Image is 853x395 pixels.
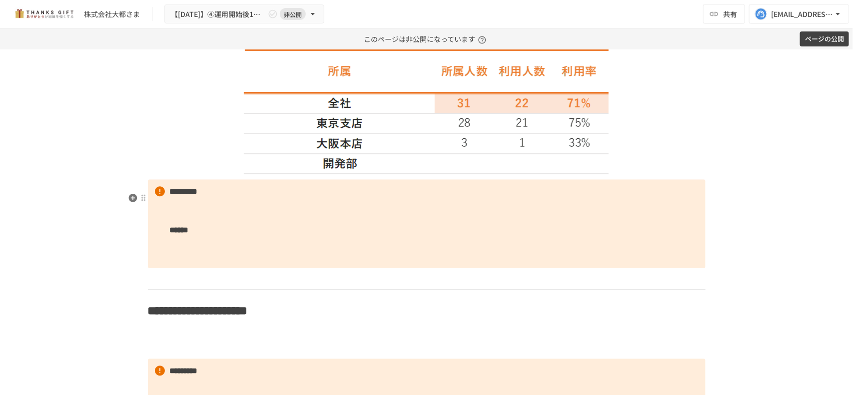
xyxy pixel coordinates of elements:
button: ページの公開 [800,31,849,47]
button: [EMAIL_ADDRESS][DOMAIN_NAME] [749,4,849,24]
div: 株式会社大都さま [84,9,140,19]
div: [EMAIL_ADDRESS][DOMAIN_NAME] [771,8,833,20]
span: 非公開 [280,9,306,19]
button: 【[DATE]】④運用開始後1回目 振り返りMTG非公開 [164,4,324,24]
img: mMP1OxWUAhQbsRWCurg7vIHe5HqDpP7qZo7fRoNLXQh [12,6,76,22]
span: 共有 [723,8,737,19]
span: 【[DATE]】④運用開始後1回目 振り返りMTG [171,8,266,20]
img: VRU39L3XNu7DhMByA3wLcUHmwjycOpFH6gtCIR5TYH1 [244,27,609,175]
p: このページは非公開になっています [364,28,489,49]
button: 共有 [703,4,745,24]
